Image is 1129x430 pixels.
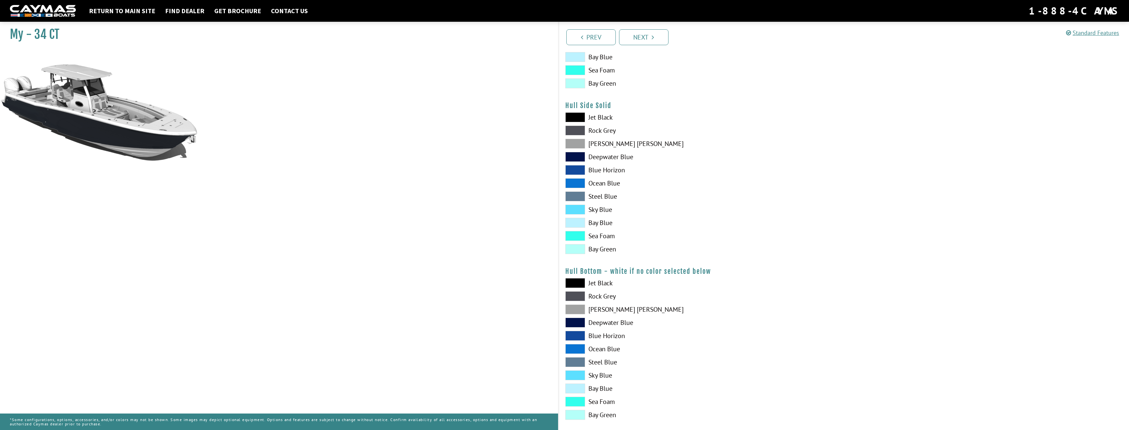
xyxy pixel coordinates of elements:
h4: Hull Bottom - white if no color selected below [565,267,1123,275]
a: Prev [566,29,616,45]
label: Sea Foam [565,397,837,407]
label: Blue Horizon [565,331,837,341]
div: 1-888-4CAYMAS [1029,4,1119,18]
p: *Some configurations, options, accessories, and/or colors may not be shown. Some images may depic... [10,414,548,429]
label: Ocean Blue [565,178,837,188]
label: Sky Blue [565,205,837,215]
label: Steel Blue [565,191,837,201]
a: Contact Us [268,7,311,15]
label: Bay Green [565,410,837,420]
label: [PERSON_NAME] [PERSON_NAME] [565,304,837,314]
label: Sea Foam [565,65,837,75]
label: Jet Black [565,112,837,122]
label: Rock Grey [565,291,837,301]
h4: Hull Side Solid [565,101,1123,110]
img: white-logo-c9c8dbefe5ff5ceceb0f0178aa75bf4bb51f6bca0971e226c86eb53dfe498488.png [10,5,76,17]
label: Steel Blue [565,357,837,367]
h1: My - 34 CT [10,27,542,42]
a: Return to main site [86,7,159,15]
a: Find Dealer [162,7,208,15]
label: Bay Green [565,244,837,254]
label: Sky Blue [565,370,837,380]
label: Bay Green [565,78,837,88]
label: Sea Foam [565,231,837,241]
a: Next [619,29,668,45]
label: Deepwater Blue [565,152,837,162]
label: Deepwater Blue [565,318,837,328]
label: [PERSON_NAME] [PERSON_NAME] [565,139,837,149]
label: Blue Horizon [565,165,837,175]
label: Bay Blue [565,52,837,62]
a: Get Brochure [211,7,264,15]
label: Bay Blue [565,384,837,393]
label: Bay Blue [565,218,837,228]
a: Standard Features [1066,29,1119,37]
label: Jet Black [565,278,837,288]
label: Ocean Blue [565,344,837,354]
label: Rock Grey [565,126,837,135]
